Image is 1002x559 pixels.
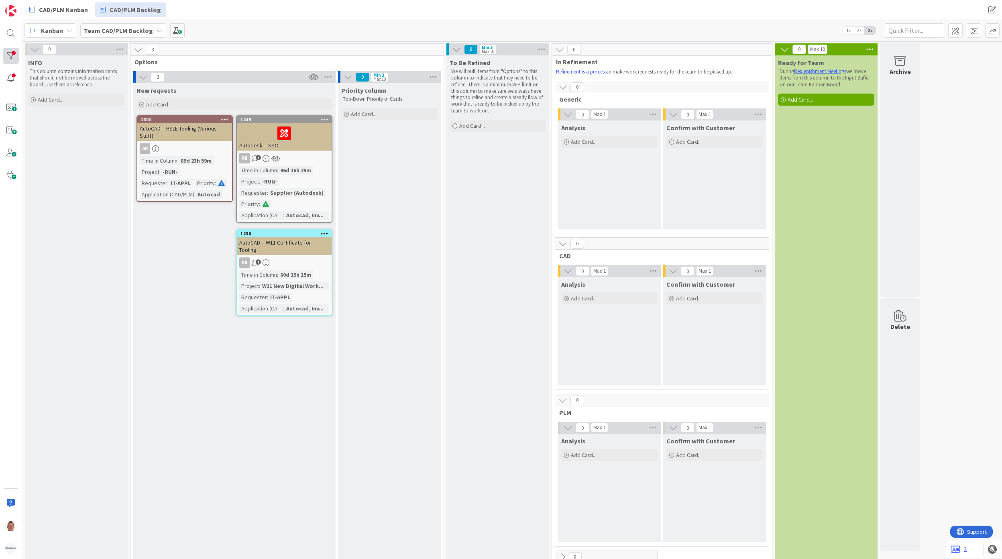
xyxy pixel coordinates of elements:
[277,270,278,279] span: :
[681,266,694,276] span: 0
[239,270,277,279] div: Time in Column
[561,437,585,445] span: Analysis
[146,101,172,108] span: Add Card...
[237,116,332,123] div: 1249
[482,49,494,53] div: Max 10
[41,26,63,35] span: Kanban
[283,211,284,220] span: :
[278,166,313,175] div: 96d 16h 29m
[140,156,177,165] div: Time in Column
[239,211,283,220] div: Application (CAD/PLM)
[43,45,56,54] span: 0
[28,59,42,67] span: INFO
[239,304,283,313] div: Application (CAD/PLM)
[676,138,702,145] span: Add Card...
[593,112,606,116] div: Max 1
[676,295,702,302] span: Add Card...
[559,408,759,416] span: PLM
[237,116,332,151] div: 1249Autodesk -- SSO
[843,27,854,35] span: 1x
[161,167,179,176] div: -RUN-
[259,177,260,186] span: :
[450,59,490,67] span: To Be Refined
[215,179,216,188] span: :
[179,156,214,165] div: 89d 23h 59m
[260,177,279,186] div: -RUN-
[890,322,910,331] div: Delete
[561,280,585,288] span: Analysis
[267,188,268,197] span: :
[17,1,37,11] span: Support
[451,68,544,114] p: We will pull items from "Options" to this column to indicate that they need to be refined. There ...
[556,68,607,75] a: Refinement is a process
[84,27,153,35] b: Team CAD/PLM Backlog
[681,423,694,433] span: 0
[195,179,215,188] div: Priority
[666,437,735,445] span: Confirm with Customer
[666,124,735,132] span: Confirm with Customer
[140,143,150,154] div: AR
[571,451,597,459] span: Add Card...
[237,257,332,268] div: AR
[561,124,585,132] span: Analysis
[196,190,222,199] div: Autocad
[373,77,386,81] div: Max 10
[141,117,232,122] div: 1300
[459,122,485,129] span: Add Card...
[256,259,261,265] span: 1
[571,138,597,145] span: Add Card...
[95,2,166,17] a: CAD/PLM Backlog
[146,45,159,55] span: 3
[30,68,123,88] p: This column contains information cards that should not be moved across the board. Use them as ref...
[810,47,825,51] div: Max 10
[5,543,16,554] img: avatar
[38,96,63,103] span: Add Card...
[593,426,606,430] div: Max 1
[284,211,326,220] div: Autocad, Inv...
[593,269,606,273] div: Max 1
[794,68,846,75] a: Replenishment Meetings
[240,231,332,237] div: 1236
[570,82,584,92] span: 0
[351,110,377,118] span: Add Card...
[699,112,711,116] div: Max 1
[259,282,260,290] span: :
[237,237,332,255] div: AutoCAD -- W11 Certificate for Tooling
[278,270,313,279] div: 60d 19h 15m
[237,123,332,151] div: Autodesk -- SSO
[567,45,581,55] span: 0
[239,188,267,197] div: Requester
[951,545,967,554] a: 2
[167,179,169,188] span: :
[570,396,584,405] span: 0
[570,239,584,249] span: 0
[792,45,806,54] span: 0
[140,167,159,176] div: Project
[134,58,434,66] span: Options
[778,59,824,67] span: Ready for Team
[556,58,762,66] span: In Refinement
[576,423,589,433] span: 0
[239,166,277,175] div: Time in Column
[177,156,179,165] span: :
[237,230,332,237] div: 1236
[284,304,326,313] div: Autocad, Inv...
[356,72,369,82] span: 0
[239,177,259,186] div: Project
[556,69,757,75] p: to make work requests ready for the team to be picked up.
[666,280,735,288] span: Confirm with Customer
[559,252,759,260] span: CAD
[24,2,93,17] a: CAD/PLM Kanban
[259,200,260,208] span: :
[5,520,16,531] img: TJ
[260,282,326,290] div: W11 New Digital Work...
[676,451,702,459] span: Add Card...
[571,295,597,302] span: Add Card...
[194,190,196,199] span: :
[865,27,876,35] span: 3x
[343,96,436,102] p: Top-Down Priority of Cards
[576,110,589,119] span: 0
[239,293,267,302] div: Requester
[699,269,711,273] div: Max 1
[268,188,326,197] div: Supplier (Autodesk)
